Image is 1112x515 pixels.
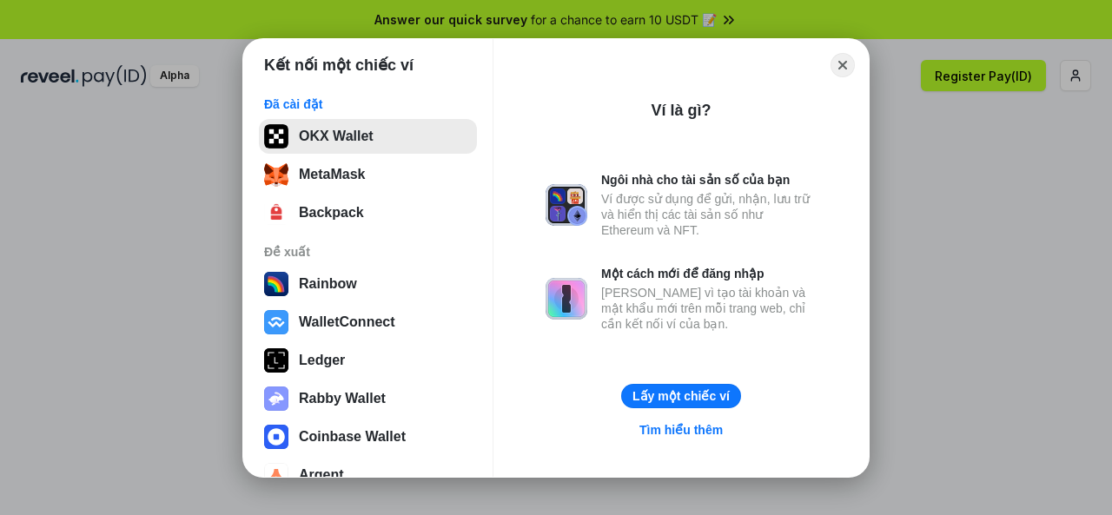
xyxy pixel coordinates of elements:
[546,278,587,320] img: svg+xml,%3Csvg%20xmlns%3D%22http%3A%2F%2Fwww.w3.org%2F2000%2Fsvg%22%20fill%3D%22none%22%20viewBox...
[601,172,817,188] div: Ngôi nhà cho tài sản số của bạn
[264,310,288,334] img: svg+xml,%3Csvg%20width%3D%2228%22%20height%3D%2228%22%20viewBox%3D%220%200%2028%2028%22%20fill%3D...
[264,272,288,296] img: svg+xml,%3Csvg%20width%3D%22120%22%20height%3D%22120%22%20viewBox%3D%220%200%20120%20120%22%20fil...
[264,55,414,76] h1: Kết nối một chiếc ví
[299,353,345,368] div: Ledger
[259,458,477,492] button: Argent
[259,305,477,340] button: WalletConnect
[299,205,364,221] div: Backpack
[299,167,365,182] div: MetaMask
[264,201,288,225] img: 4BxBxKvl5W07cAAAAASUVORK5CYII=
[601,285,817,332] div: [PERSON_NAME] vì tạo tài khoản và mật khẩu mới trên mỗi trang web, chỉ cần kết nối ví của bạn.
[264,244,472,260] div: Đề xuất
[264,162,288,187] img: svg+xml;base64,PHN2ZyB3aWR0aD0iMzUiIGhlaWdodD0iMzQiIHZpZXdCb3g9IjAgMCAzNSAzNCIgZmlsbD0ibm9uZSIgeG...
[601,191,817,238] div: Ví được sử dụng để gửi, nhận, lưu trữ và hiển thị các tài sản số như Ethereum và NFT.
[601,266,817,281] div: Một cách mới để đăng nhập
[259,157,477,192] button: MetaMask
[621,384,741,408] button: Lấy một chiếc ví
[629,419,733,441] a: Tìm hiểu thêm
[632,388,730,404] div: Lấy một chiếc ví
[546,184,587,226] img: svg+xml,%3Csvg%20xmlns%3D%22http%3A%2F%2Fwww.w3.org%2F2000%2Fsvg%22%20fill%3D%22none%22%20viewBox...
[264,425,288,449] img: svg+xml,%3Csvg%20width%3D%2228%22%20height%3D%2228%22%20viewBox%3D%220%200%2028%2028%22%20fill%3D...
[264,124,288,149] img: 5VZ71FV6L7PA3gg3tXrdQ+DgLhC+75Wq3no69P3MC0NFQpx2lL04Ql9gHK1bRDjsSBIvScBnDTk1WrlGIZBorIDEYJj+rhdgn...
[299,429,406,445] div: Coinbase Wallet
[264,96,472,112] div: Đã cài đặt
[299,314,395,330] div: WalletConnect
[299,467,344,483] div: Argent
[259,195,477,230] button: Backpack
[831,53,855,77] button: Close
[264,348,288,373] img: svg+xml,%3Csvg%20xmlns%3D%22http%3A%2F%2Fwww.w3.org%2F2000%2Fsvg%22%20width%3D%2228%22%20height%3...
[259,119,477,154] button: OKX Wallet
[299,129,374,144] div: OKX Wallet
[259,419,477,454] button: Coinbase Wallet
[264,463,288,487] img: svg+xml,%3Csvg%20width%3D%2228%22%20height%3D%2228%22%20viewBox%3D%220%200%2028%2028%22%20fill%3D...
[259,343,477,378] button: Ledger
[299,391,386,406] div: Rabby Wallet
[264,386,288,411] img: svg+xml,%3Csvg%20xmlns%3D%22http%3A%2F%2Fwww.w3.org%2F2000%2Fsvg%22%20fill%3D%22none%22%20viewBox...
[651,100,711,121] div: Ví là gì?
[259,381,477,416] button: Rabby Wallet
[639,422,723,438] div: Tìm hiểu thêm
[259,267,477,301] button: Rainbow
[299,276,357,292] div: Rainbow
